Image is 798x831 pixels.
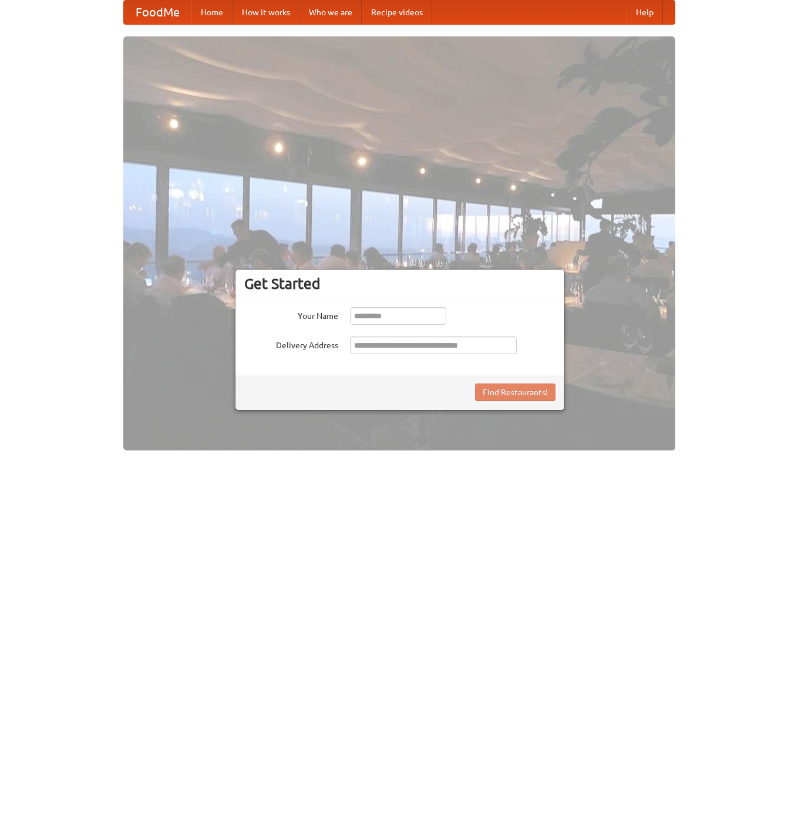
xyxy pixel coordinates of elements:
[124,1,191,24] a: FoodMe
[475,383,555,401] button: Find Restaurants!
[244,307,338,322] label: Your Name
[362,1,432,24] a: Recipe videos
[244,275,555,292] h3: Get Started
[299,1,362,24] a: Who we are
[233,1,299,24] a: How it works
[191,1,233,24] a: Home
[627,1,663,24] a: Help
[244,337,338,351] label: Delivery Address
